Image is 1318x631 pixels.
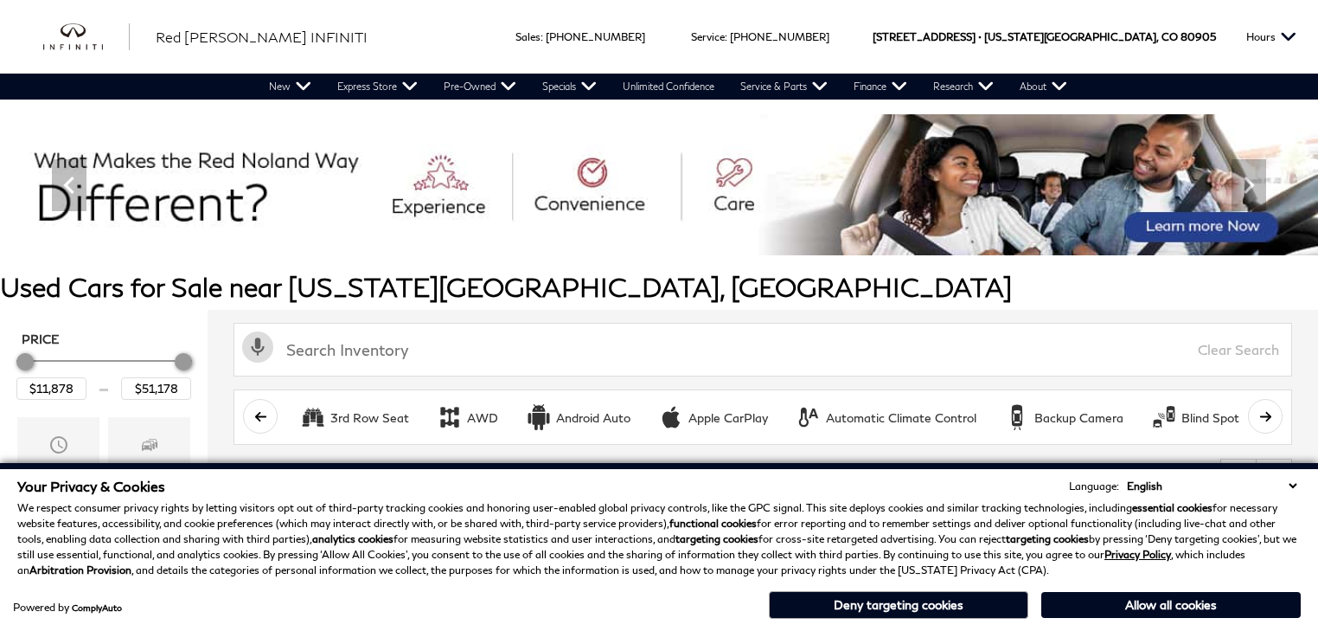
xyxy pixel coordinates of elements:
[1248,399,1283,434] button: scroll right
[324,74,431,100] a: Express Store
[662,223,680,241] span: Go to slide 3
[796,404,822,430] div: Automatic Climate Control
[1041,592,1301,618] button: Allow all cookies
[234,460,937,526] span: 27 Vehicles for Sale in [US_STATE][GEOGRAPHIC_DATA], [GEOGRAPHIC_DATA]
[437,404,463,430] div: AWD
[1132,501,1212,514] strong: essential cookies
[108,417,190,497] div: MakeMake
[786,399,986,435] button: Automatic Climate ControlAutomatic Climate Control
[256,74,1080,100] nav: Main Navigation
[431,74,529,100] a: Pre-Owned
[300,404,326,430] div: 3rd Row Seat
[52,159,86,211] div: Previous
[614,223,631,241] span: Go to slide 1
[175,353,192,370] div: Maximum Price
[920,74,1007,100] a: Research
[526,404,552,430] div: Android Auto
[256,74,324,100] a: New
[48,430,69,465] span: Year
[995,399,1133,435] button: Backup CameraBackup Camera
[873,30,1216,43] a: [STREET_ADDRESS] • [US_STATE][GEOGRAPHIC_DATA], CO 80905
[139,430,160,465] span: Make
[1151,404,1177,430] div: Blind Spot Monitor
[156,29,368,45] span: Red [PERSON_NAME] INFINITI
[546,30,645,43] a: [PHONE_NUMBER]
[725,30,727,43] span: :
[1004,404,1030,430] div: Backup Camera
[727,74,841,100] a: Service & Parts
[669,517,757,530] strong: functional cookies
[841,74,920,100] a: Finance
[529,74,610,100] a: Specials
[22,332,186,347] h5: Price
[1006,532,1089,545] strong: targeting cookies
[243,399,278,434] button: scroll left
[234,323,1292,377] input: Search Inventory
[556,410,630,426] div: Android Auto
[638,223,656,241] span: Go to slide 2
[43,23,130,51] a: infiniti
[72,602,122,613] a: ComplyAuto
[541,30,543,43] span: :
[691,30,725,43] span: Service
[1232,159,1266,211] div: Next
[467,410,498,426] div: AWD
[1069,481,1119,492] div: Language:
[330,410,409,426] div: 3rd Row Seat
[687,223,704,241] span: Go to slide 4
[16,353,34,370] div: Minimum Price
[649,399,777,435] button: Apple CarPlayApple CarPlay
[610,74,727,100] a: Unlimited Confidence
[312,532,393,545] strong: analytics cookies
[515,30,541,43] span: Sales
[17,500,1301,578] p: We respect consumer privacy rights by letting visitors opt out of third-party tracking cookies an...
[17,417,99,497] div: YearYear
[121,377,191,400] input: Maximum
[730,30,829,43] a: [PHONE_NUMBER]
[17,478,165,494] span: Your Privacy & Cookies
[242,332,273,363] svg: Click to toggle on voice search
[29,563,131,576] strong: Arbitration Provision
[1142,399,1297,435] button: Blind Spot MonitorBlind Spot Monitor
[1123,478,1301,494] select: Language Select
[16,377,86,400] input: Minimum
[769,591,1028,619] button: Deny targeting cookies
[675,532,758,545] strong: targeting cookies
[516,399,640,435] button: Android AutoAndroid Auto
[427,399,508,435] button: AWDAWD
[291,399,419,435] button: 3rd Row Seat3rd Row Seat
[13,602,122,613] div: Powered by
[16,347,191,400] div: Price
[826,410,976,426] div: Automatic Climate Control
[1181,410,1288,426] div: Blind Spot Monitor
[1007,74,1080,100] a: About
[156,27,368,48] a: Red [PERSON_NAME] INFINITI
[43,23,130,51] img: INFINITI
[658,404,684,430] div: Apple CarPlay
[688,410,768,426] div: Apple CarPlay
[1104,548,1171,561] a: Privacy Policy
[1034,410,1123,426] div: Backup Camera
